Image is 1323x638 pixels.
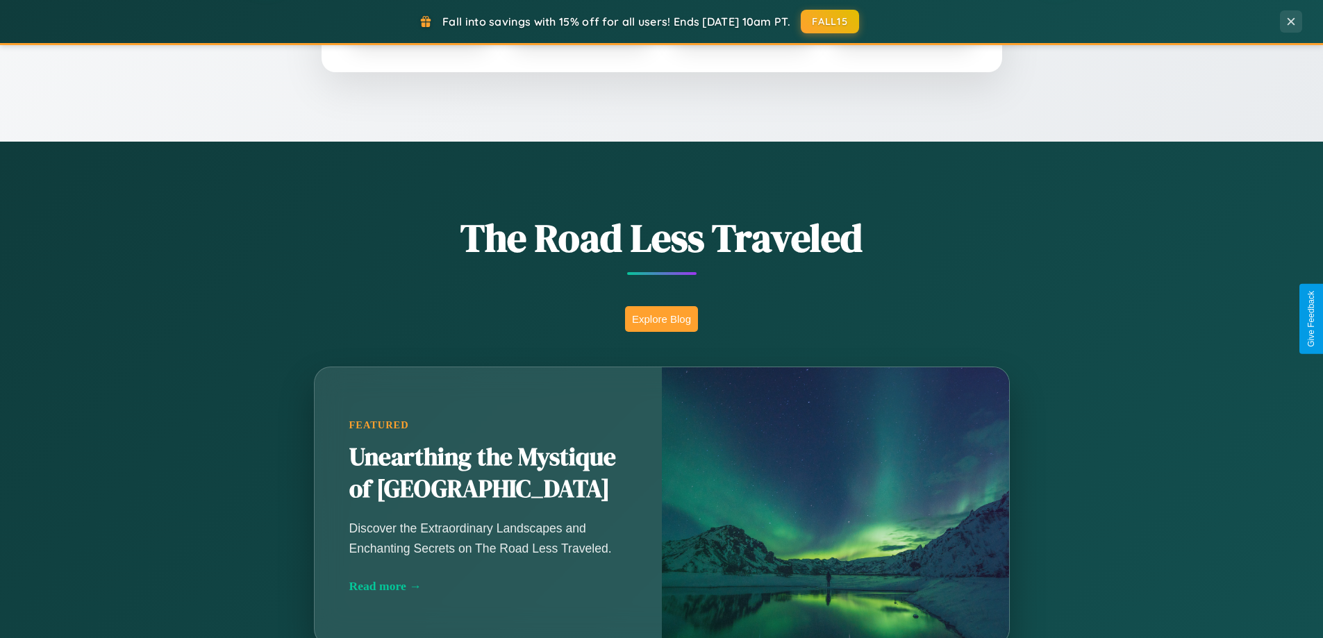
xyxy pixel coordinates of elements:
p: Discover the Extraordinary Landscapes and Enchanting Secrets on The Road Less Traveled. [349,519,627,557]
div: Read more → [349,579,627,594]
button: FALL15 [801,10,859,33]
div: Give Feedback [1306,291,1316,347]
h2: Unearthing the Mystique of [GEOGRAPHIC_DATA] [349,442,627,505]
span: Fall into savings with 15% off for all users! Ends [DATE] 10am PT. [442,15,790,28]
h1: The Road Less Traveled [245,211,1079,265]
div: Featured [349,419,627,431]
button: Explore Blog [625,306,698,332]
